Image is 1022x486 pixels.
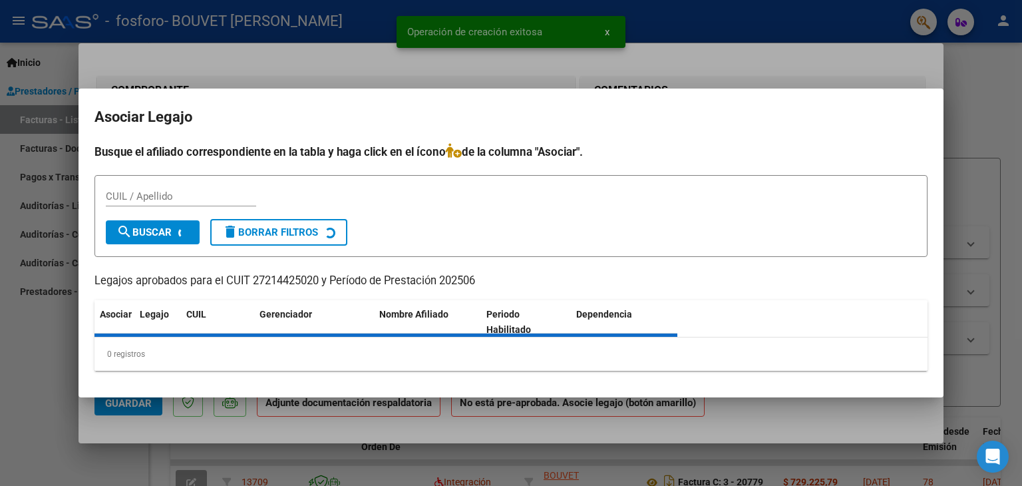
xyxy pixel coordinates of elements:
[379,309,448,320] span: Nombre Afiliado
[186,309,206,320] span: CUIL
[259,309,312,320] span: Gerenciador
[94,273,928,290] p: Legajos aprobados para el CUIT 27214425020 y Período de Prestación 202506
[254,300,374,344] datatable-header-cell: Gerenciador
[100,309,132,320] span: Asociar
[210,219,347,246] button: Borrar Filtros
[94,338,928,371] div: 0 registros
[374,300,481,344] datatable-header-cell: Nombre Afiliado
[486,309,531,335] span: Periodo Habilitado
[181,300,254,344] datatable-header-cell: CUIL
[116,226,172,238] span: Buscar
[94,105,928,130] h2: Asociar Legajo
[571,300,678,344] datatable-header-cell: Dependencia
[222,224,238,240] mat-icon: delete
[94,143,928,160] h4: Busque el afiliado correspondiente en la tabla y haga click en el ícono de la columna "Asociar".
[576,309,632,320] span: Dependencia
[106,220,200,244] button: Buscar
[116,224,132,240] mat-icon: search
[134,300,181,344] datatable-header-cell: Legajo
[222,226,318,238] span: Borrar Filtros
[140,309,169,320] span: Legajo
[481,300,571,344] datatable-header-cell: Periodo Habilitado
[977,441,1009,473] div: Open Intercom Messenger
[94,300,134,344] datatable-header-cell: Asociar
